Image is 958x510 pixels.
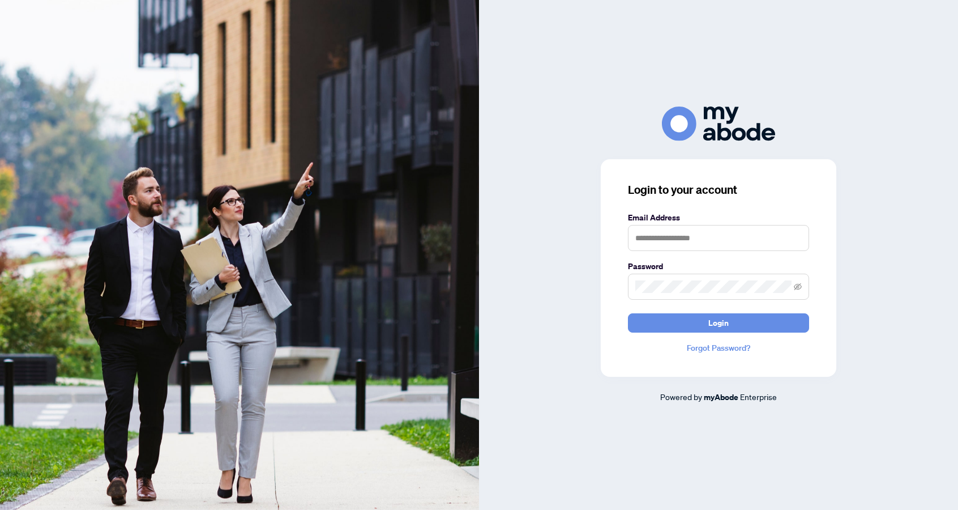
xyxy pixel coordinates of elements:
img: ma-logo [662,107,775,141]
button: Login [628,313,809,333]
label: Password [628,260,809,273]
span: eye-invisible [794,283,802,291]
a: myAbode [704,391,738,403]
a: Forgot Password? [628,342,809,354]
span: Powered by [660,392,702,402]
span: Login [708,314,729,332]
span: Enterprise [740,392,777,402]
h3: Login to your account [628,182,809,198]
label: Email Address [628,211,809,224]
